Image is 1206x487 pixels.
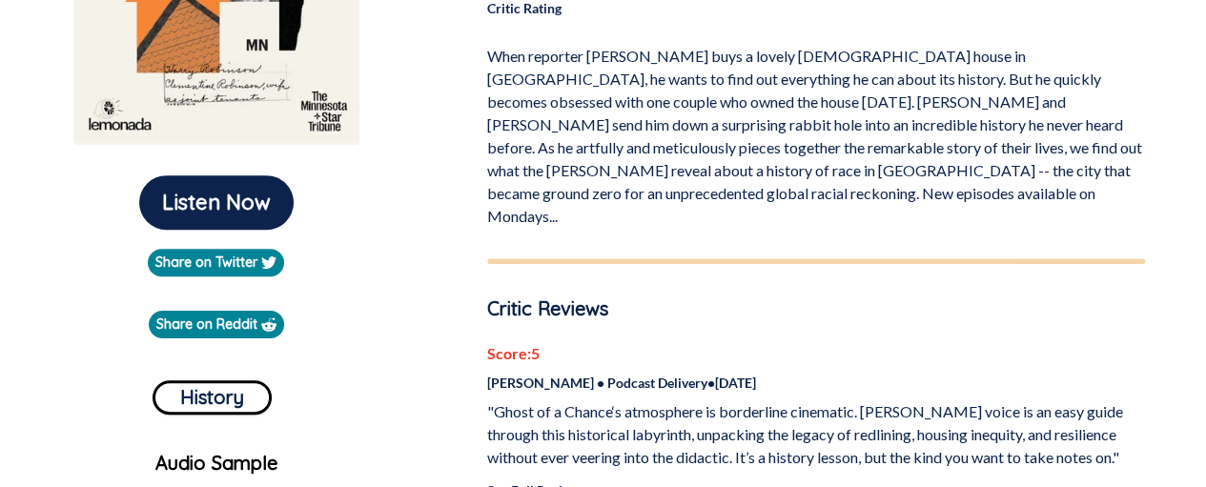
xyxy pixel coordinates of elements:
p: [PERSON_NAME] • Podcast Delivery • [DATE] [487,373,1145,393]
p: Score: 5 [487,342,1145,365]
button: Listen Now [139,175,294,230]
p: When reporter [PERSON_NAME] buys a lovely [DEMOGRAPHIC_DATA] house in [GEOGRAPHIC_DATA], he wants... [487,37,1145,228]
p: "Ghost of a Chance‘s atmosphere is borderline cinematic. [PERSON_NAME] voice is an easy guide thr... [487,400,1145,469]
button: History [153,380,272,415]
a: History [153,373,272,415]
a: Share on Reddit [149,311,284,338]
p: Critic Reviews [487,294,1145,323]
a: Share on Twitter [148,249,284,276]
p: Audio Sample [15,449,418,477]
